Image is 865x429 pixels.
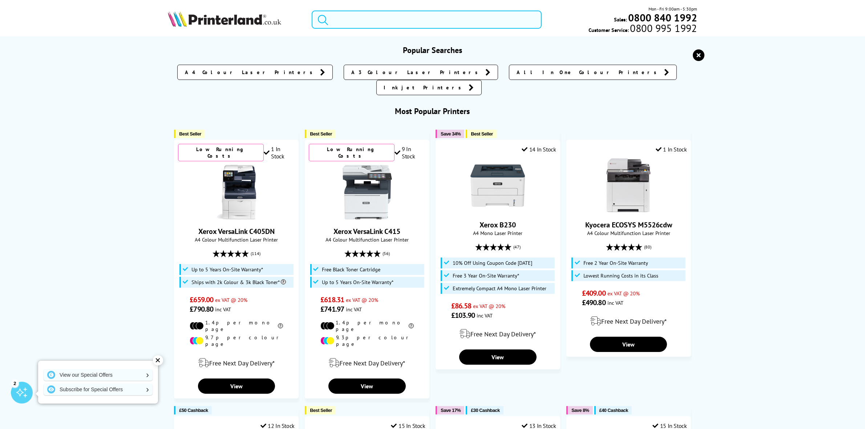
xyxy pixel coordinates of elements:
div: modal_delivery [178,353,294,373]
span: ex VAT @ 20% [607,290,640,297]
img: Xerox B230 [470,158,525,213]
div: modal_delivery [570,311,687,331]
li: 9.3p per colour page [320,334,413,347]
div: modal_delivery [440,324,556,344]
a: Kyocera ECOSYS M5526cdw [601,207,656,214]
span: Best Seller [179,131,201,137]
a: Kyocera ECOSYS M5526cdw [585,220,672,230]
span: £618.31 [320,295,344,304]
a: Xerox B230 [470,207,525,214]
button: Save 8% [566,406,593,414]
span: Best Seller [471,131,493,137]
a: Xerox B230 [480,220,516,230]
span: £30 Cashback [471,408,500,413]
span: Best Seller [310,131,332,137]
a: Xerox VersaLink C415 [340,214,395,221]
a: View [459,349,536,365]
span: Sales: [614,16,627,23]
span: Free Black Toner Cartridge [322,267,381,272]
span: (80) [644,240,651,254]
button: Best Seller [466,130,497,138]
span: inc VAT [477,312,493,319]
span: A4 Colour Multifunction Laser Printer [309,236,425,243]
a: 0800 840 1992 [627,14,697,21]
span: £790.80 [190,304,213,314]
span: £103.90 [451,311,475,320]
div: Low Running Costs [309,144,394,161]
span: Ships with 2k Colour & 3k Black Toner* [191,279,286,285]
input: Search product or brand [312,11,541,29]
span: (114) [251,247,260,260]
div: Low Running Costs [178,144,263,161]
span: £50 Cashback [179,408,208,413]
span: £659.00 [190,295,213,304]
button: Save 17% [436,406,464,414]
li: 1.4p per mono page [320,319,413,332]
a: Printerland Logo [168,11,303,28]
li: 9.7p per colour page [190,334,283,347]
a: Xerox VersaLink C405DN [198,227,275,236]
img: Xerox VersaLink C415 [340,165,395,219]
button: Best Seller [305,130,336,138]
a: Inkjet Printers [376,80,482,95]
span: £490.80 [582,298,606,307]
span: £40 Cashback [599,408,628,413]
span: inc VAT [215,306,231,313]
span: £409.00 [582,288,606,298]
a: View [328,379,405,394]
span: 0800 995 1992 [629,25,697,32]
span: (47) [513,240,521,254]
a: View our Special Offers [44,369,153,381]
button: Best Seller [305,406,336,414]
b: 0800 840 1992 [628,11,697,24]
span: All In One Colour Printers [517,69,660,76]
a: All In One Colour Printers [509,65,677,80]
h3: Popular Searches [168,45,697,55]
button: £30 Cashback [466,406,503,414]
span: Free 3 Year On-Site Warranty* [453,273,519,279]
span: A4 Colour Multifunction Laser Printer [570,230,687,236]
span: Lowest Running Costs in its Class [583,273,658,279]
div: ✕ [153,355,163,365]
button: £50 Cashback [174,406,211,414]
span: Mon - Fri 9:00am - 5:30pm [648,5,697,12]
span: Save 34% [441,131,461,137]
span: ex VAT @ 20% [473,303,505,309]
button: Best Seller [174,130,205,138]
button: £40 Cashback [594,406,632,414]
span: Free 2 Year On-Site Warranty [583,260,648,266]
a: Xerox VersaLink C415 [334,227,401,236]
span: (56) [383,247,390,260]
span: A3 Colour Laser Printers [351,69,482,76]
span: Extremely Compact A4 Mono Laser Printer [453,286,546,291]
button: Save 34% [436,130,464,138]
span: ex VAT @ 20% [346,296,378,303]
a: View [590,337,667,352]
span: ex VAT @ 20% [215,296,247,303]
h3: Most Popular Printers [168,106,697,116]
span: Up to 5 Years On-Site Warranty* [191,267,263,272]
span: £86.58 [451,301,471,311]
span: Up to 5 Years On-Site Warranty* [322,279,394,285]
span: A4 Mono Laser Printer [440,230,556,236]
a: Subscribe for Special Offers [44,384,153,395]
img: Kyocera ECOSYS M5526cdw [601,158,656,213]
a: A4 Colour Laser Printers [177,65,333,80]
img: Xerox VersaLink C405DN [209,165,264,219]
span: inc VAT [607,299,623,306]
span: £741.97 [320,304,344,314]
div: 2 [11,379,19,387]
span: 10% Off Using Coupon Code [DATE] [453,260,532,266]
a: A3 Colour Laser Printers [344,65,498,80]
div: modal_delivery [309,353,425,373]
div: 9 In Stock [395,145,425,160]
span: A4 Colour Laser Printers [185,69,316,76]
span: Best Seller [310,408,332,413]
span: inc VAT [346,306,362,313]
li: 1.4p per mono page [190,319,283,332]
span: Inkjet Printers [384,84,465,91]
a: View [198,379,275,394]
span: Save 8% [571,408,589,413]
img: Printerland Logo [168,11,281,27]
span: Save 17% [441,408,461,413]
